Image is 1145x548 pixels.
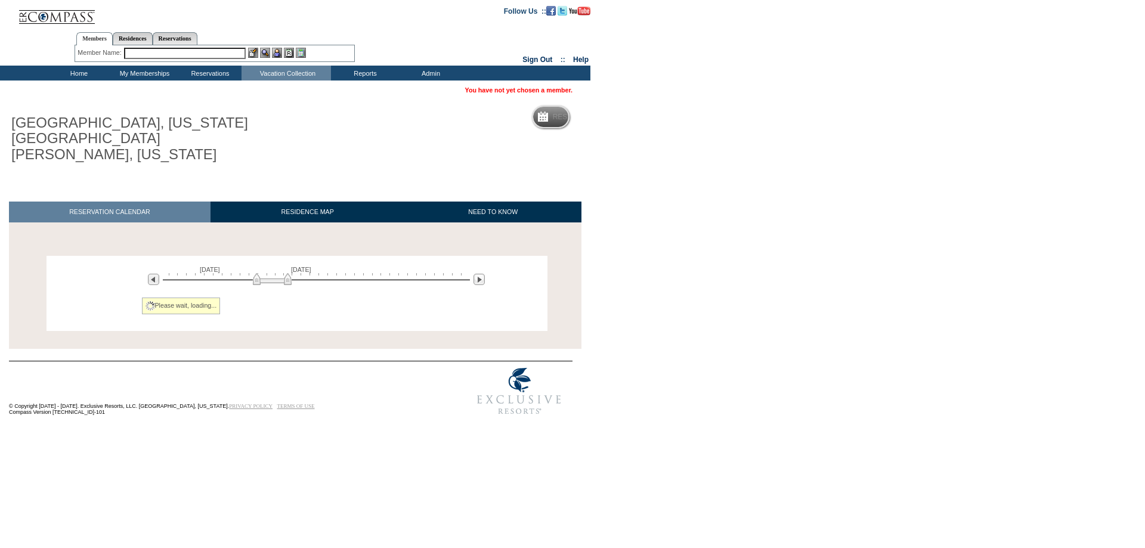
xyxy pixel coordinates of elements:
[211,202,405,222] a: RESIDENCE MAP
[558,6,567,16] img: Follow us on Twitter
[78,48,123,58] div: Member Name:
[466,361,572,421] img: Exclusive Resorts
[569,7,590,14] a: Subscribe to our YouTube Channel
[522,55,552,64] a: Sign Out
[553,113,644,121] h5: Reservation Calendar
[248,48,258,58] img: b_edit.gif
[573,55,589,64] a: Help
[504,6,546,16] td: Follow Us ::
[113,32,153,45] a: Residences
[176,66,242,81] td: Reservations
[76,32,113,45] a: Members
[331,66,397,81] td: Reports
[9,113,276,165] h1: [GEOGRAPHIC_DATA], [US_STATE][GEOGRAPHIC_DATA][PERSON_NAME], [US_STATE]
[200,266,220,273] span: [DATE]
[260,48,270,58] img: View
[474,274,485,285] img: Next
[9,362,426,421] td: © Copyright [DATE] - [DATE]. Exclusive Resorts, LLC. [GEOGRAPHIC_DATA], [US_STATE]. Compass Versi...
[110,66,176,81] td: My Memberships
[465,86,572,94] span: You have not yet chosen a member.
[404,202,581,222] a: NEED TO KNOW
[272,48,282,58] img: Impersonate
[561,55,565,64] span: ::
[153,32,197,45] a: Reservations
[148,274,159,285] img: Previous
[9,202,211,222] a: RESERVATION CALENDAR
[284,48,294,58] img: Reservations
[229,403,273,409] a: PRIVACY POLICY
[277,403,315,409] a: TERMS OF USE
[242,66,331,81] td: Vacation Collection
[546,7,556,14] a: Become our fan on Facebook
[397,66,462,81] td: Admin
[146,301,155,311] img: spinner2.gif
[558,7,567,14] a: Follow us on Twitter
[291,266,311,273] span: [DATE]
[296,48,306,58] img: b_calculator.gif
[569,7,590,16] img: Subscribe to our YouTube Channel
[546,6,556,16] img: Become our fan on Facebook
[142,298,221,314] div: Please wait, loading...
[45,66,110,81] td: Home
